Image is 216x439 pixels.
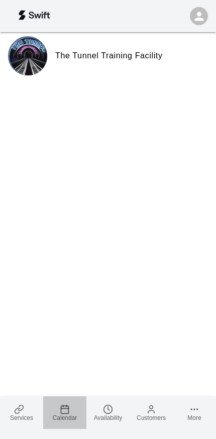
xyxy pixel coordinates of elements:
[130,396,173,429] a: Customers
[173,396,216,429] a: More
[55,49,163,62] h6: The Tunnel Training Facility
[86,396,130,429] a: Availability
[53,414,77,421] span: Calendar
[137,414,166,421] span: Customers
[10,414,33,421] span: Services
[10,38,47,75] img: The Tunnel Training Facility logo
[187,414,201,421] span: More
[94,414,122,421] span: Availability
[43,396,86,429] a: Calendar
